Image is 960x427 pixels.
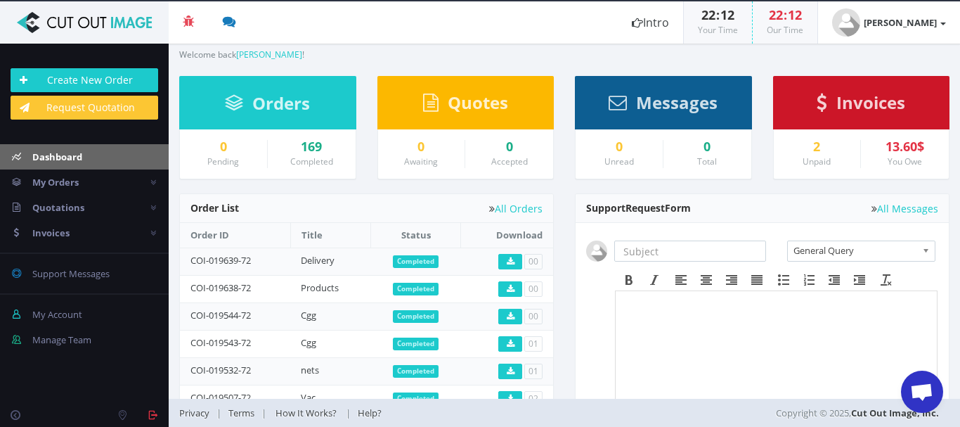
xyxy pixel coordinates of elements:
span: My Account [32,308,82,321]
small: Unpaid [803,155,831,167]
span: Invoices [32,227,70,239]
span: : [783,6,788,23]
div: Align right [719,271,744,289]
small: You Owe [888,155,922,167]
span: 22 [701,6,715,23]
span: Messages [636,91,718,114]
a: COI-019507-72 [190,391,251,404]
strong: [PERSON_NAME] [864,16,937,29]
span: General Query [793,241,916,260]
a: 0 [476,140,543,154]
div: Justify [744,271,770,289]
span: Completed [393,393,439,405]
span: Completed [393,283,439,295]
span: Dashboard [32,151,82,163]
input: Subject [614,241,766,262]
a: Terms [221,407,261,419]
a: 169 [278,140,345,154]
small: Your Time [698,24,738,36]
img: Cut Out Image [11,12,158,33]
div: Bold [616,271,642,289]
iframe: Rich Text Area. Press ALT-F9 for menu. Press ALT-F10 for toolbar. Press ALT-0 for help [616,291,937,400]
div: Increase indent [847,271,872,289]
a: nets [301,364,319,376]
span: Orders [252,91,310,115]
div: Numbered list [796,271,822,289]
div: 0 [674,140,741,154]
th: Title [290,223,370,248]
a: 2 [784,140,850,154]
a: 0 [389,140,455,154]
div: Clear formatting [874,271,899,289]
a: All Orders [489,203,543,214]
a: Help? [351,407,389,419]
span: Order List [190,201,239,215]
a: Invoices [817,99,905,112]
a: Vac [301,391,316,404]
a: COI-019544-72 [190,309,251,321]
a: Cgg [301,336,316,349]
h3: Dashboard [179,25,554,44]
a: Orders [225,100,310,113]
span: How It Works? [275,407,337,419]
span: 12 [720,6,734,23]
img: user_default.jpg [586,241,607,262]
a: How It Works? [266,407,346,419]
small: Pending [207,155,239,167]
a: Products [301,281,339,294]
th: Download [461,223,553,248]
span: 12 [788,6,802,23]
div: Align left [668,271,694,289]
span: Support Messages [32,267,110,280]
a: [PERSON_NAME] [236,49,302,60]
small: Accepted [491,155,528,167]
th: Status [370,223,461,248]
span: My Orders [32,176,79,189]
span: Copyright © 2025, [776,406,939,420]
a: COI-019638-72 [190,281,251,294]
span: Completed [393,310,439,323]
div: Bullet list [771,271,796,289]
span: Completed [393,338,439,350]
a: Privacy [179,407,216,419]
small: Completed [290,155,333,167]
span: Invoices [836,91,905,114]
small: Awaiting [404,155,438,167]
div: Italic [642,271,667,289]
a: 0 [586,140,652,154]
small: Welcome back ! [179,49,304,60]
a: 0 [190,140,257,154]
span: 22 [769,6,783,23]
div: 13.60$ [871,140,938,154]
a: [PERSON_NAME] [818,1,960,44]
div: Decrease indent [822,271,847,289]
a: Quotes [423,99,508,112]
div: | | | [179,399,693,427]
span: Completed [393,365,439,378]
a: Request Quotation [11,96,158,120]
small: Unread [604,155,634,167]
a: COI-019543-72 [190,336,251,349]
a: All Messages [871,203,938,214]
a: Cut Out Image, Inc. [851,407,939,419]
small: Total [697,155,717,167]
span: Quotations [32,201,84,214]
a: Intro [618,1,683,44]
div: Open chat [901,371,943,413]
span: Request [625,201,665,215]
a: COI-019532-72 [190,364,251,376]
a: Cgg [301,309,316,321]
span: : [715,6,720,23]
span: Quotes [448,91,508,114]
a: Delivery [301,254,335,267]
small: Our Time [767,24,803,36]
th: Order ID [180,223,290,248]
div: Align center [694,271,719,289]
img: user_default.jpg [832,8,860,37]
